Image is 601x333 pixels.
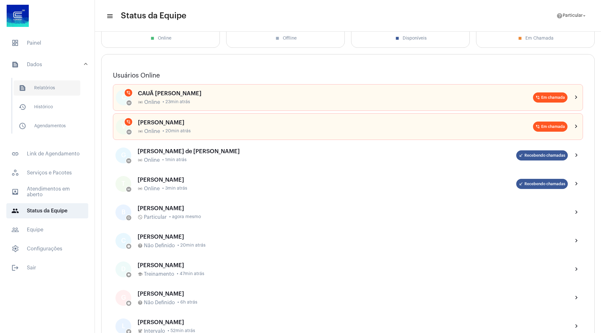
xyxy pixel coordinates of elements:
div: Offline [233,35,338,41]
mat-icon: online_prediction [138,129,143,134]
mat-icon: phone_in_talk [126,120,131,124]
span: • 20min atrás [163,129,191,134]
span: Online [144,129,160,134]
span: • 1min atrás [162,158,187,162]
h3: Usuários Online [113,72,583,79]
div: V [116,119,132,135]
span: Agendamentos [14,118,80,134]
mat-icon: online_prediction [127,159,130,162]
mat-icon: chevron_right [573,323,580,330]
mat-icon: school [127,273,130,276]
span: Painel [6,35,88,51]
span: Serviços e Pacotes [6,165,88,180]
span: Atendimentos em aberto [6,184,88,199]
mat-icon: online_prediction [127,101,131,104]
mat-icon: stop [150,35,155,41]
mat-icon: phone_in_talk [536,95,540,100]
div: B [115,204,131,220]
mat-icon: phone_in_talk [126,91,131,95]
mat-chip: Recebendo chamadas [516,150,568,160]
span: • 20min atrás [177,243,206,248]
span: sidenav icon [11,39,19,47]
span: Treinamento [144,271,174,277]
div: [PERSON_NAME] [138,234,568,240]
mat-icon: chevron_right [573,152,580,159]
span: Particular [144,214,167,220]
span: Histórico [14,99,80,115]
mat-icon: do_not_disturb [127,216,130,219]
mat-icon: stop [394,35,400,41]
div: [PERSON_NAME] [138,262,568,268]
div: [PERSON_NAME] de [PERSON_NAME] [138,148,516,154]
mat-icon: sidenav icon [11,226,19,234]
mat-chip: Recebendo chamadas [516,179,568,189]
span: Configurações [6,241,88,256]
mat-icon: chevron_right [573,237,580,245]
mat-icon: call_received [519,182,523,186]
mat-icon: stop [517,35,523,41]
mat-panel-title: Dados [11,61,84,68]
div: T [115,176,131,192]
span: • 6h atrás [177,300,197,305]
mat-icon: online_prediction [127,130,131,134]
mat-icon: help [138,243,143,248]
mat-icon: sidenav icon [11,264,19,272]
mat-icon: stop [275,35,280,41]
div: C [116,90,132,105]
mat-icon: phone_in_talk [536,124,540,129]
mat-icon: sidenav icon [11,61,19,68]
mat-icon: online_prediction [127,188,130,191]
mat-icon: sidenav icon [11,207,19,215]
mat-icon: chevron_right [573,123,580,130]
mat-icon: chevron_right [573,294,580,302]
mat-expansion-panel-header: sidenav iconDados [4,54,95,75]
span: Particular [563,14,583,18]
mat-icon: sidenav icon [19,122,26,130]
div: G [115,148,131,163]
span: Online [144,186,160,192]
mat-icon: online_prediction [138,100,143,105]
span: Sair [6,260,88,275]
span: Online [144,99,160,105]
mat-chip: Em chamada [533,92,567,103]
div: [PERSON_NAME] [138,291,568,297]
button: Particular [553,9,591,22]
div: [PERSON_NAME] [138,177,516,183]
mat-icon: call_received [519,153,523,158]
mat-icon: sidenav icon [11,188,19,196]
mat-icon: help [556,13,563,19]
mat-icon: online_prediction [138,158,143,163]
span: Link de Agendamento [6,146,88,161]
span: Online [144,157,160,163]
mat-icon: sidenav icon [11,150,19,158]
div: G [115,290,131,306]
mat-icon: chevron_right [573,94,580,101]
mat-icon: do_not_disturb [138,215,143,220]
div: sidenav iconDados [4,75,95,142]
img: d4669ae0-8c07-2337-4f67-34b0df7f5ae4.jpeg [5,3,30,28]
div: [PERSON_NAME] [138,205,568,211]
mat-icon: online_prediction [138,186,143,191]
div: Em Chamada [483,35,588,41]
span: sidenav icon [11,245,19,253]
mat-icon: sidenav icon [19,103,26,111]
div: D [115,261,131,277]
mat-chip: Em chamada [533,122,567,132]
span: • 23min atrás [163,100,190,104]
mat-icon: sidenav icon [106,12,113,20]
div: Online [108,35,213,41]
mat-icon: chevron_right [573,266,580,273]
span: Relatórios [14,80,80,96]
mat-icon: sidenav icon [19,84,26,92]
mat-icon: school [138,272,143,277]
mat-icon: arrow_drop_down [581,13,587,19]
span: • 47min atrás [177,272,204,276]
span: Status da Equipe [121,11,186,21]
mat-icon: help [127,302,130,305]
span: • 3min atrás [162,186,187,191]
div: [PERSON_NAME] [138,119,533,126]
mat-icon: help [127,245,130,248]
div: [PERSON_NAME] [138,319,568,325]
mat-icon: chevron_right [573,209,580,216]
mat-icon: chevron_right [573,180,580,188]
